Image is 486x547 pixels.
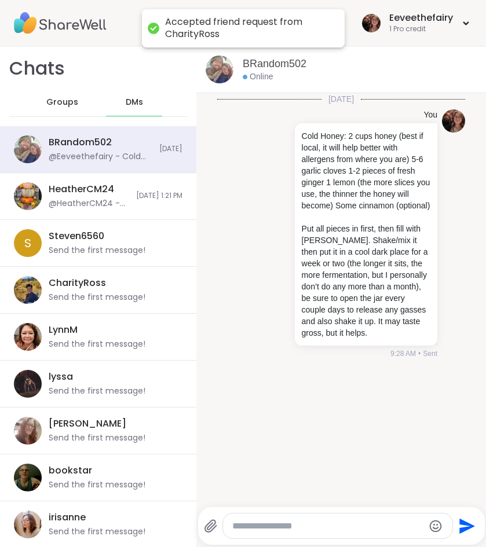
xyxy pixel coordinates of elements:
div: BRandom502 [49,136,112,149]
img: https://sharewell-space-live.sfo3.digitaloceanspaces.com/user-generated/127af2b2-1259-4cf0-9fd7-7... [14,135,42,163]
textarea: Type your message [232,520,424,532]
span: S [24,234,31,252]
div: HeatherCM24 [49,183,114,196]
span: 9:28 AM [390,348,416,359]
span: [DATE] 1:21 PM [136,191,182,201]
div: LynnM [49,324,78,336]
span: DMs [126,97,143,108]
div: Online [243,71,273,83]
img: https://sharewell-space-live.sfo3.digitaloceanspaces.com/user-generated/5f572286-b7ec-4d9d-a82c-3... [14,323,42,351]
button: Send [453,513,479,539]
span: • [418,348,421,359]
p: Put all pieces in first, then fill with [PERSON_NAME]. Shake/mix it then put it in a cool dark pl... [302,223,430,339]
img: https://sharewell-space-live.sfo3.digitaloceanspaces.com/user-generated/be849bdb-4731-4649-82cd-d... [14,511,42,538]
div: bookstar [49,464,92,477]
img: https://sharewell-space-live.sfo3.digitaloceanspaces.com/user-generated/e6a8378a-c23a-4c7c-9156-6... [442,109,465,133]
div: irisanne [49,511,86,524]
div: Send the first message! [49,432,145,444]
span: [DATE] [321,93,361,105]
div: [PERSON_NAME] [49,417,126,430]
div: Send the first message! [49,292,145,303]
div: lyssa [49,370,73,383]
div: 1 Pro credit [389,24,453,34]
span: [DATE] [159,144,182,154]
div: Steven6560 [49,230,104,243]
h4: You [423,109,437,121]
img: https://sharewell-space-live.sfo3.digitaloceanspaces.com/user-generated/127af2b2-1259-4cf0-9fd7-7... [206,56,233,83]
img: https://sharewell-space-live.sfo3.digitaloceanspaces.com/user-generated/12025a04-e023-4d79-ba6e-0... [14,417,42,445]
img: https://sharewell-space-live.sfo3.digitaloceanspaces.com/user-generated/d0fef3f8-78cb-4349-b608-1... [14,276,42,304]
h1: Chats [9,56,65,82]
img: ShareWell Nav Logo [14,3,107,43]
div: Send the first message! [49,339,145,350]
div: Send the first message! [49,386,145,397]
img: https://sharewell-space-live.sfo3.digitaloceanspaces.com/user-generated/535310fa-e9f2-4698-8a7d-4... [14,464,42,491]
span: Groups [46,97,78,108]
span: Sent [423,348,437,359]
img: https://sharewell-space-live.sfo3.digitaloceanspaces.com/user-generated/e72d2dfd-06ae-43a5-b116-a... [14,182,42,210]
img: Eeveethefairy [362,14,381,32]
div: Accepted friend request from CharityRoss [165,16,333,41]
img: https://sharewell-space-live.sfo3.digitaloceanspaces.com/user-generated/ef9b4338-b2e1-457c-a100-b... [14,370,42,398]
div: CharityRoss [49,277,106,289]
button: Emoji picker [429,519,443,533]
div: Send the first message! [49,526,145,538]
div: Send the first message! [49,479,145,491]
div: Send the first message! [49,245,145,256]
a: BRandom502 [243,57,306,71]
p: Cold Honey: 2 cups honey (best if local, it will help better with allergens from where you are) 5... [302,130,430,211]
div: @HeatherCM24 - [URL][DOMAIN_NAME] [49,198,129,210]
div: @Eeveethefairy - Cold Honey: 2 cups honey (best if local, it will help better with allergens from... [49,151,152,163]
div: Eeveethefairy [389,12,453,24]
